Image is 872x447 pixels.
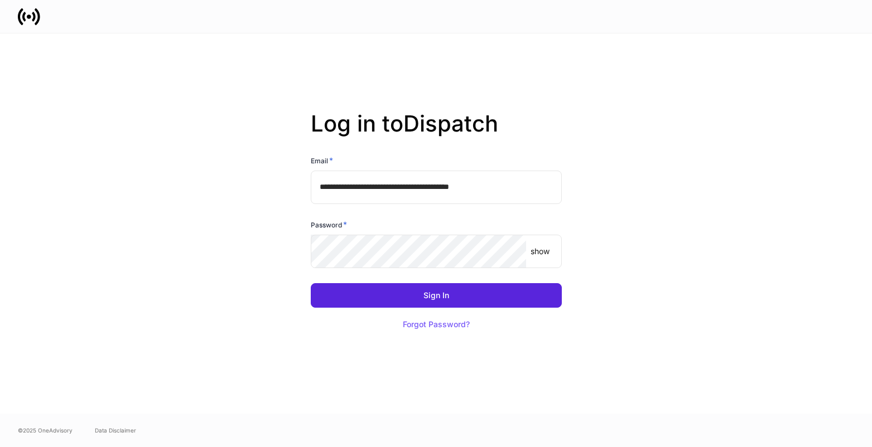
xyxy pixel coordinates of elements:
[311,219,347,230] h6: Password
[311,283,562,308] button: Sign In
[18,426,73,435] span: © 2025 OneAdvisory
[403,320,470,328] div: Forgot Password?
[311,110,562,155] h2: Log in to Dispatch
[423,291,449,299] div: Sign In
[389,312,484,337] button: Forgot Password?
[95,426,136,435] a: Data Disclaimer
[311,155,333,166] h6: Email
[531,246,550,257] p: show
